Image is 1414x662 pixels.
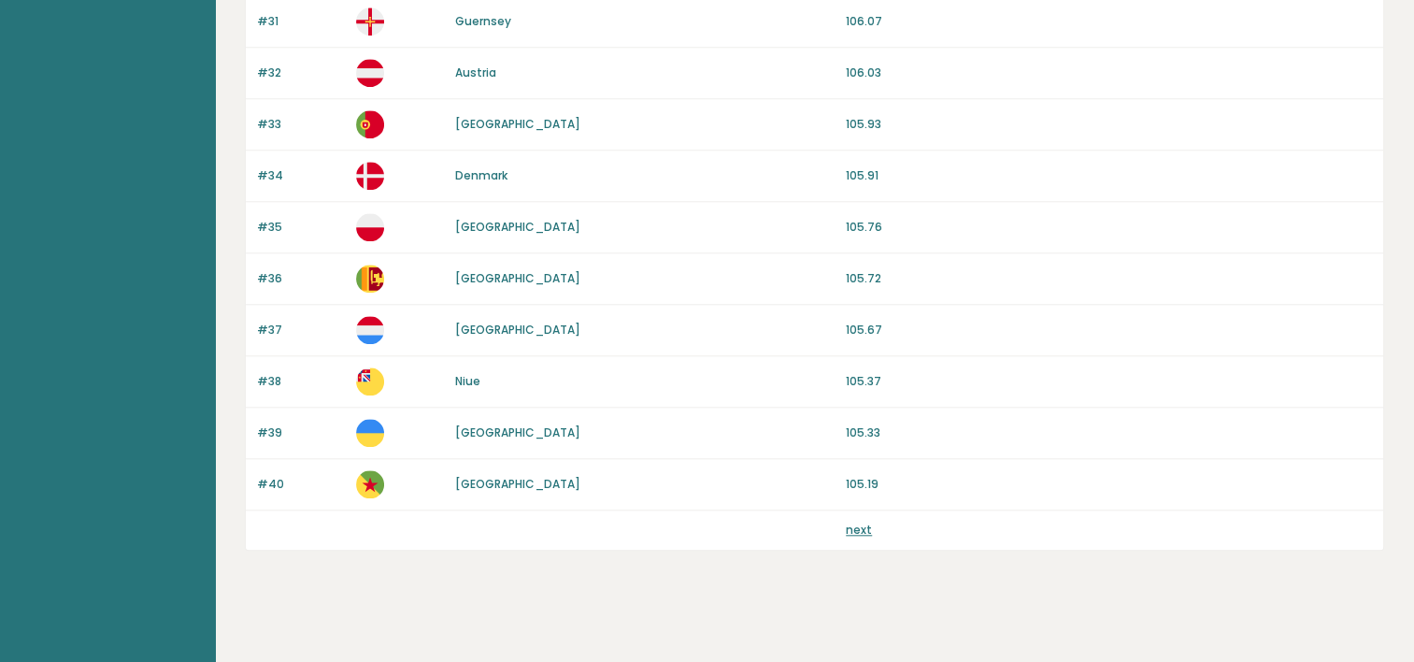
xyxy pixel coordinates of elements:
a: Guernsey [455,13,511,29]
img: nu.svg [356,367,384,396]
img: gg.svg [356,7,384,36]
a: next [846,522,872,538]
p: #32 [257,65,345,81]
p: #36 [257,270,345,287]
a: [GEOGRAPHIC_DATA] [455,270,580,286]
img: gf.svg [356,470,384,498]
p: #38 [257,373,345,390]
img: ua.svg [356,419,384,447]
p: #39 [257,425,345,441]
a: [GEOGRAPHIC_DATA] [455,476,580,492]
a: [GEOGRAPHIC_DATA] [455,322,580,338]
p: 105.76 [846,219,1372,236]
a: [GEOGRAPHIC_DATA] [455,425,580,440]
p: #33 [257,116,345,133]
p: 106.03 [846,65,1372,81]
p: #40 [257,476,345,493]
p: 105.72 [846,270,1372,287]
p: #35 [257,219,345,236]
img: lu.svg [356,316,384,344]
p: 105.91 [846,167,1372,184]
p: 105.33 [846,425,1372,441]
p: #34 [257,167,345,184]
img: at.svg [356,59,384,87]
p: #31 [257,13,345,30]
img: pl.svg [356,213,384,241]
p: 105.37 [846,373,1372,390]
p: 106.07 [846,13,1372,30]
a: Denmark [455,167,507,183]
img: dk.svg [356,162,384,190]
img: pt.svg [356,110,384,138]
p: #37 [257,322,345,338]
img: lk.svg [356,265,384,293]
a: [GEOGRAPHIC_DATA] [455,219,580,235]
p: 105.93 [846,116,1372,133]
p: 105.67 [846,322,1372,338]
a: Austria [455,65,496,80]
p: 105.19 [846,476,1372,493]
a: [GEOGRAPHIC_DATA] [455,116,580,132]
a: Niue [455,373,480,389]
